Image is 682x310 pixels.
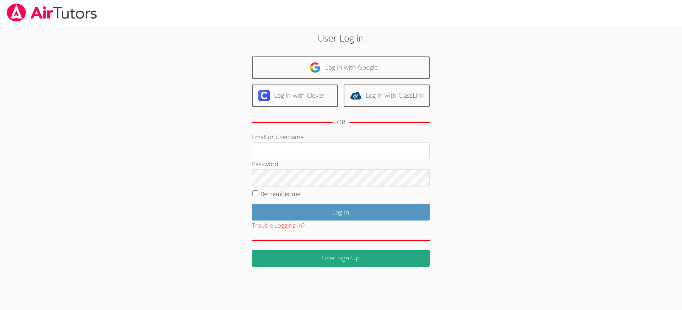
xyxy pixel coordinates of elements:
h2: User Log in [157,31,525,45]
img: airtutors_banner-c4298cdbf04f3fff15de1276eac7730deb9818008684d7c2e4769d2f7ddbe033.png [6,4,98,22]
button: Trouble Logging In? [252,221,305,231]
img: classlink-logo-d6bb404cc1216ec64c9a2012d9dc4662098be43eaf13dc465df04b49fa7ab582.svg [350,90,361,101]
input: Log in [252,204,430,221]
a: Log in with ClassLink [344,85,430,107]
div: OR [337,117,345,127]
img: google-logo-50288ca7cdecda66e5e0955fdab243c47b7ad437acaf1139b6f446037453330a.svg [310,62,321,73]
a: User Sign Up [252,250,430,267]
a: Log in with Clever [252,85,338,107]
label: Remember me [261,190,300,198]
img: clever-logo-6eab21bc6e7a338710f1a6ff85c0baf02591cd810cc4098c63d3a4b26e2feb20.svg [258,90,270,101]
a: Log in with Google [252,56,430,79]
label: Email or Username [252,133,304,141]
label: Password [252,160,278,168]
